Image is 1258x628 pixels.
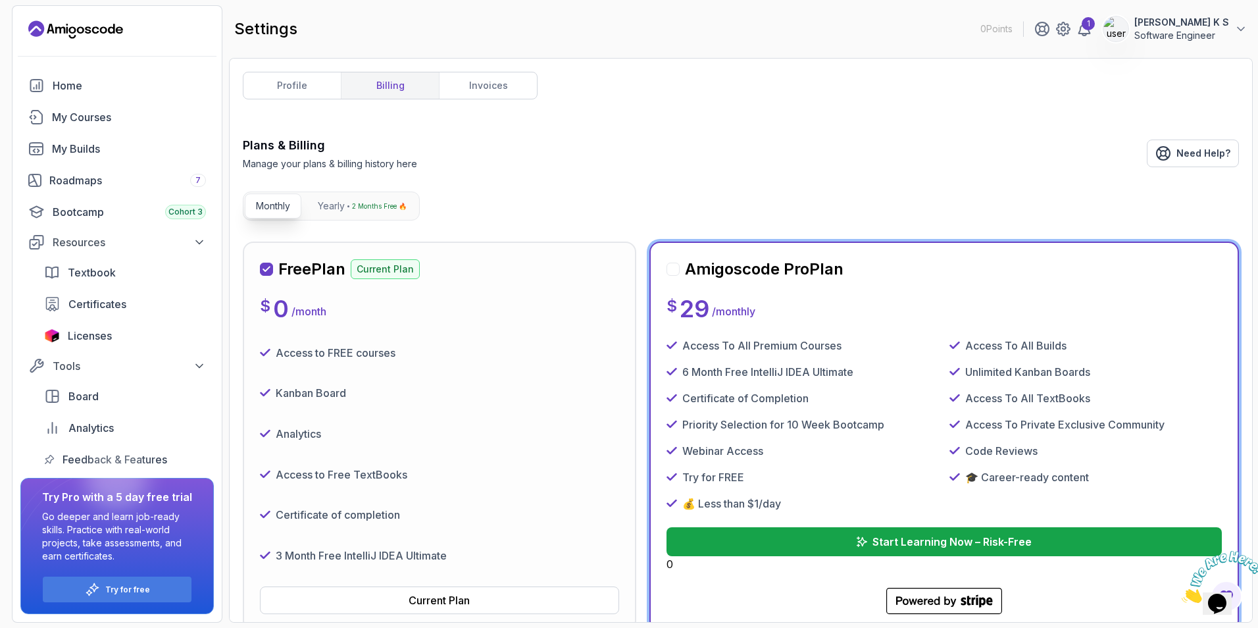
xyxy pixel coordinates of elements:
[53,204,206,220] div: Bootcamp
[965,338,1067,353] p: Access To All Builds
[44,329,60,342] img: jetbrains icon
[965,364,1090,380] p: Unlimited Kanban Boards
[245,194,301,219] button: Monthly
[409,592,470,608] div: Current Plan
[243,72,341,99] a: profile
[682,390,809,406] p: Certificate of Completion
[20,167,214,194] a: roadmaps
[195,175,201,186] span: 7
[5,5,87,57] img: Chat attention grabber
[20,354,214,378] button: Tools
[667,296,677,317] p: $
[965,443,1038,459] p: Code Reviews
[872,534,1032,550] p: Start Learning Now – Risk-Free
[307,194,418,219] button: Yearly2 Months Free 🔥
[260,296,270,317] p: $
[234,18,297,39] h2: settings
[682,443,763,459] p: Webinar Access
[278,259,345,280] h2: Free Plan
[256,199,290,213] p: Monthly
[276,548,447,563] p: 3 Month Free IntelliJ IDEA Ultimate
[20,136,214,162] a: builds
[49,172,206,188] div: Roadmaps
[36,415,214,441] a: analytics
[273,296,289,322] p: 0
[243,136,417,155] h3: Plans & Billing
[42,576,192,603] button: Try for free
[63,452,167,467] span: Feedback & Features
[965,469,1089,485] p: 🎓 Career-ready content
[682,417,884,432] p: Priority Selection for 10 Week Bootcamp
[276,467,407,483] p: Access to Free TextBooks
[276,426,321,442] p: Analytics
[36,291,214,317] a: certificates
[53,358,206,374] div: Tools
[260,587,619,614] button: Current Plan
[1076,21,1092,37] a: 1
[965,417,1165,432] p: Access To Private Exclusive Community
[291,303,326,319] p: / month
[1082,17,1095,30] div: 1
[276,507,400,523] p: Certificate of completion
[276,385,346,401] p: Kanban Board
[20,230,214,254] button: Resources
[682,338,842,353] p: Access To All Premium Courses
[68,328,112,344] span: Licenses
[682,364,853,380] p: 6 Month Free IntelliJ IDEA Ultimate
[68,265,116,280] span: Textbook
[243,157,417,170] p: Manage your plans & billing history here
[680,296,709,322] p: 29
[36,323,214,349] a: licenses
[36,383,214,409] a: board
[439,72,537,99] a: invoices
[168,207,203,217] span: Cohort 3
[1103,16,1128,41] img: user profile image
[68,420,114,436] span: Analytics
[42,510,192,563] p: Go deeper and learn job-ready skills. Practice with real-world projects, take assessments, and ea...
[1134,29,1229,42] p: Software Engineer
[318,199,345,213] p: Yearly
[36,446,214,473] a: feedback
[1103,16,1247,42] button: user profile image[PERSON_NAME] K SSoftware Engineer
[1147,140,1239,167] a: Need Help?
[682,496,781,511] p: 💰 Less than $1/day
[685,259,843,280] h2: Amigoscode Pro Plan
[1134,16,1229,29] p: [PERSON_NAME] K S
[36,259,214,286] a: textbook
[980,22,1013,36] p: 0 Points
[1176,546,1258,608] iframe: chat widget
[68,388,99,404] span: Board
[52,141,206,157] div: My Builds
[712,303,755,319] p: / monthly
[1176,147,1230,160] span: Need Help?
[20,104,214,130] a: courses
[52,109,206,125] div: My Courses
[682,469,744,485] p: Try for FREE
[667,527,1222,556] button: Start Learning Now – Risk-Free
[965,390,1090,406] p: Access To All TextBooks
[667,527,1222,572] div: 0
[53,78,206,93] div: Home
[68,296,126,312] span: Certificates
[341,72,439,99] a: billing
[276,345,395,361] p: Access to FREE courses
[351,259,420,279] p: Current Plan
[53,234,206,250] div: Resources
[20,72,214,99] a: home
[105,585,150,595] a: Try for free
[28,19,123,40] a: Landing page
[20,199,214,225] a: bootcamp
[352,199,407,213] p: 2 Months Free 🔥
